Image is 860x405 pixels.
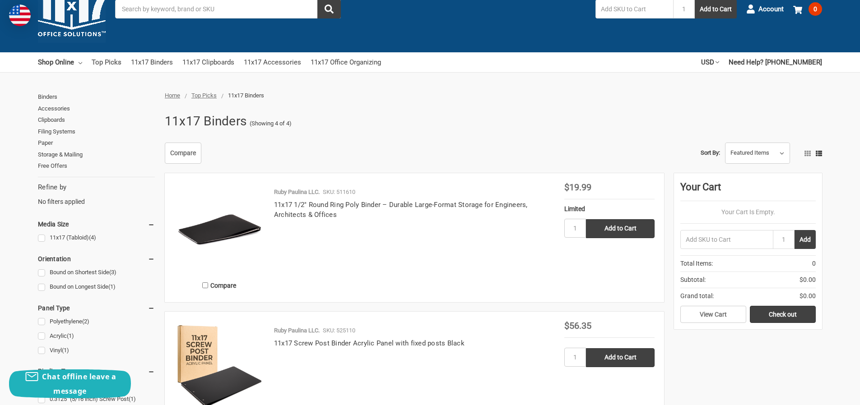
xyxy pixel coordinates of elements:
a: Vinyl [38,345,155,357]
span: (1) [108,283,116,290]
a: Clipboards [38,114,155,126]
h1: 11x17 Binders [165,110,246,133]
a: Paper [38,137,155,149]
a: 11x17 Binders [131,52,173,72]
p: Ruby Paulina LLC. [274,326,320,335]
h5: Panel Type [38,303,155,313]
img: duty and tax information for United States [9,5,31,26]
button: Chat offline leave a message [9,369,131,398]
a: Shop Online [38,52,82,72]
span: $0.00 [800,291,816,301]
h5: Refine by [38,182,155,193]
span: Chat offline leave a message [42,372,116,396]
img: 11x17 1/2" Round Ring Poly Binder – Durable Large-Format Storage for Engineers, Architects & Offices [174,183,265,273]
h5: Media Size [38,219,155,230]
button: Add [795,230,816,249]
p: Ruby Paulina LLC. [274,188,320,197]
input: Add to Cart [586,348,655,367]
a: 11x17 1/2" Round Ring Poly Binder – Durable Large-Format Storage for Engineers, Architects & Offices [274,201,528,219]
a: Bound on Shortest Side [38,267,155,279]
input: Add to Cart [586,219,655,238]
input: Add SKU to Cart [680,230,773,249]
span: (1) [62,347,69,354]
div: Limited [564,204,655,214]
span: $0.00 [800,275,816,285]
a: Need Help? [PHONE_NUMBER] [729,52,822,72]
a: Accessories [38,103,155,115]
a: 11x17 Office Organizing [311,52,381,72]
div: Your Cart [680,179,816,201]
span: 0 [812,259,816,268]
h5: Orientation [38,253,155,264]
span: Total Items: [680,259,713,268]
a: Storage & Mailing [38,149,155,161]
a: Binders [38,91,155,103]
a: Filing Systems [38,126,155,138]
a: 11x17 (Tabloid) [38,232,155,244]
a: Top Picks [191,92,217,99]
a: 11x17 Accessories [244,52,301,72]
a: 11x17 Clipboards [182,52,234,72]
a: Free Offers [38,160,155,172]
div: No filters applied [38,182,155,207]
h5: Binding Type [38,366,155,377]
a: Top Picks [92,52,121,72]
span: (2) [82,318,89,325]
span: (4) [89,234,96,241]
span: (3) [109,269,116,276]
span: Grand total: [680,291,714,301]
p: Your Cart Is Empty. [680,207,816,217]
a: 11x17 Screw Post Binder Acrylic Panel with fixed posts Black [274,339,465,347]
a: Check out [750,306,816,323]
span: (Showing 4 of 4) [250,119,292,128]
a: Polyethylene [38,316,155,328]
a: Acrylic [38,330,155,342]
span: $19.99 [564,182,591,193]
input: Compare [202,282,208,288]
span: (1) [67,332,74,339]
span: Subtotal: [680,275,706,285]
a: Home [165,92,180,99]
span: 11x17 Binders [228,92,264,99]
span: $56.35 [564,320,591,331]
p: SKU: 511610 [323,188,355,197]
span: Account [758,4,784,14]
a: View Cart [680,306,746,323]
span: 0 [809,2,822,16]
a: Bound on Longest Side [38,281,155,293]
a: Compare [165,143,201,164]
a: USD [701,52,719,72]
span: (1) [129,396,136,402]
label: Compare [174,278,265,293]
label: Sort By: [701,146,720,160]
p: SKU: 525110 [323,326,355,335]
